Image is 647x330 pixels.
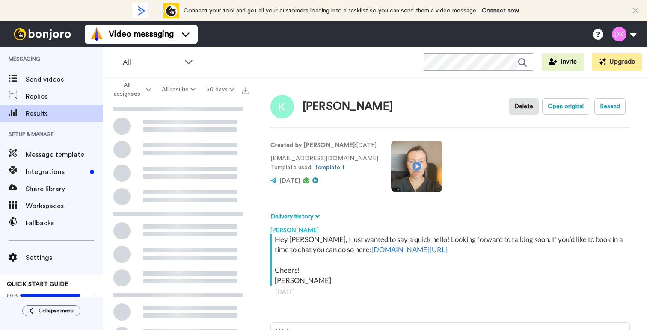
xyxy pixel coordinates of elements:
p: [EMAIL_ADDRESS][DOMAIN_NAME] Template used: [270,154,378,172]
button: Collapse menu [22,305,80,316]
span: Workspaces [26,201,103,211]
span: [DATE] [279,178,300,184]
div: animation [132,3,179,18]
img: bj-logo-header-white.svg [10,28,74,40]
button: Resend [594,98,626,115]
div: [PERSON_NAME] [303,100,393,113]
button: Open original [542,98,589,115]
span: All [123,57,180,68]
a: Connect now [482,8,519,14]
span: Settings [26,253,103,263]
img: Image of Kiarnie hinder [270,95,294,118]
span: QUICK START GUIDE [7,281,68,287]
button: All assignees [104,78,157,102]
button: Invite [542,53,584,71]
strong: Created by [PERSON_NAME] [270,142,355,148]
span: Connect your tool and get all your customers loading into a tasklist so you can send them a video... [184,8,478,14]
span: Share library [26,184,103,194]
div: Hey [PERSON_NAME], I just wanted to say a quick hello! Looking forward to talking soon. If you’d ... [275,234,628,286]
span: Replies [26,91,103,102]
button: Upgrade [592,53,642,71]
button: Delete [509,98,539,115]
span: Results [26,109,103,119]
span: Send videos [26,74,103,85]
span: 80% [7,292,18,299]
p: : [DATE] [270,141,378,150]
button: 30 days [201,82,240,97]
img: export.svg [242,87,249,94]
button: Export all results that match these filters now. [240,83,252,96]
img: vm-color.svg [90,27,104,41]
button: All results [157,82,201,97]
span: Video messaging [109,28,174,40]
span: Integrations [26,167,86,177]
a: Template 1 [314,165,344,171]
span: All assignees [110,81,144,98]
button: Delivery history [270,212,323,221]
span: Collapse menu [39,307,74,314]
div: [PERSON_NAME] [270,221,630,234]
span: Message template [26,150,103,160]
a: [DOMAIN_NAME][URL] [371,245,448,254]
div: [DATE] [276,288,625,296]
span: Fallbacks [26,218,103,228]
